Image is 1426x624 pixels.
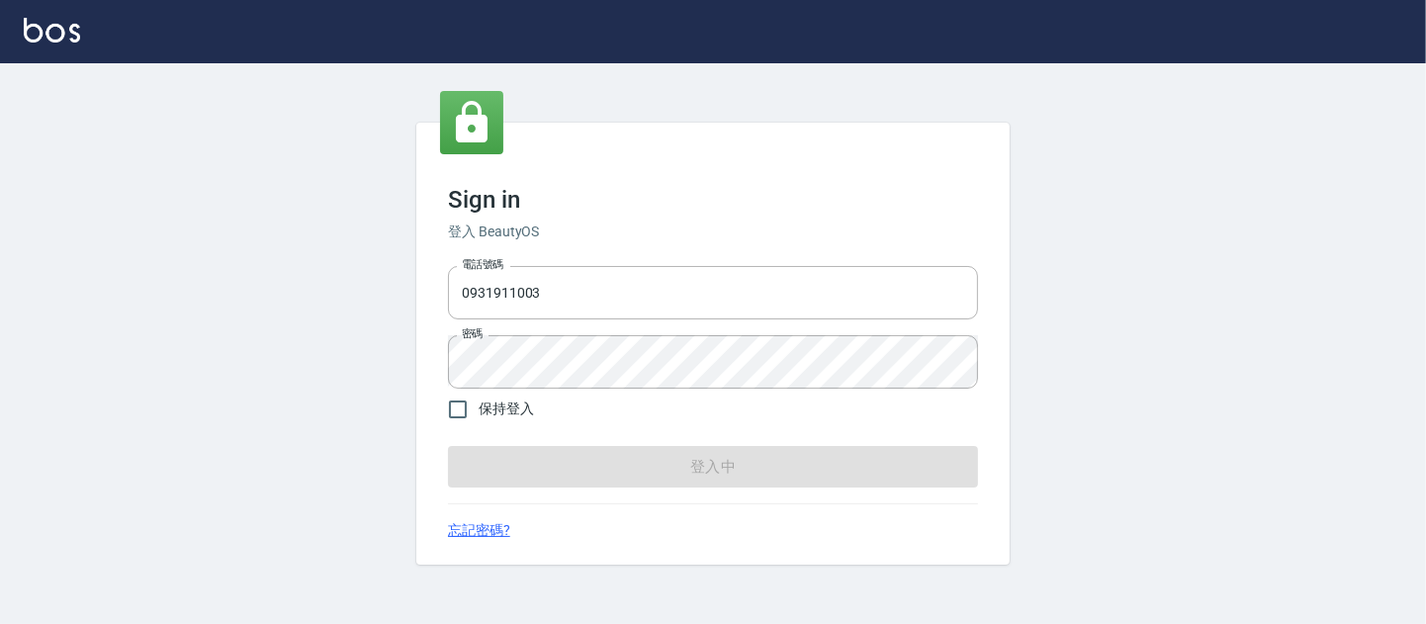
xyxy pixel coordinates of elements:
[462,257,503,272] label: 電話號碼
[479,399,534,419] span: 保持登入
[448,186,978,214] h3: Sign in
[462,326,483,341] label: 密碼
[448,222,978,242] h6: 登入 BeautyOS
[448,520,510,541] a: 忘記密碼?
[24,18,80,43] img: Logo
